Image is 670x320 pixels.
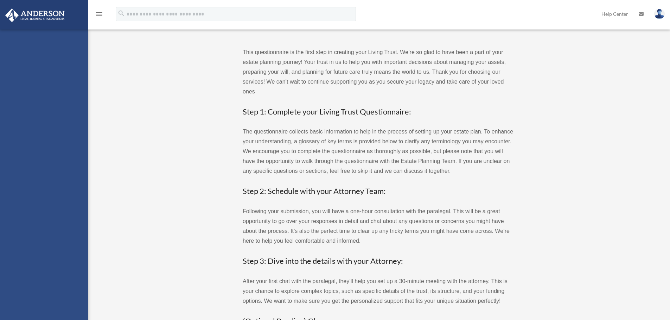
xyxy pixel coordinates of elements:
h3: Step 2: Schedule with your Attorney Team: [243,186,513,197]
a: menu [95,12,103,18]
i: search [117,9,125,17]
h3: Step 1: Complete your Living Trust Questionnaire: [243,106,513,117]
p: Following your submission, you will have a one-hour consultation with the paralegal. This will be... [243,207,513,246]
img: User Pic [654,9,665,19]
h3: Step 3: Dive into the details with your Attorney: [243,256,513,267]
i: menu [95,10,103,18]
p: This questionnaire is the first step in creating your Living Trust. We’re so glad to have been a ... [243,47,513,97]
p: After your first chat with the paralegal, they’ll help you set up a 30-minute meeting with the at... [243,276,513,306]
img: Anderson Advisors Platinum Portal [3,8,67,22]
p: The questionnaire collects basic information to help in the process of setting up your estate pla... [243,127,513,176]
